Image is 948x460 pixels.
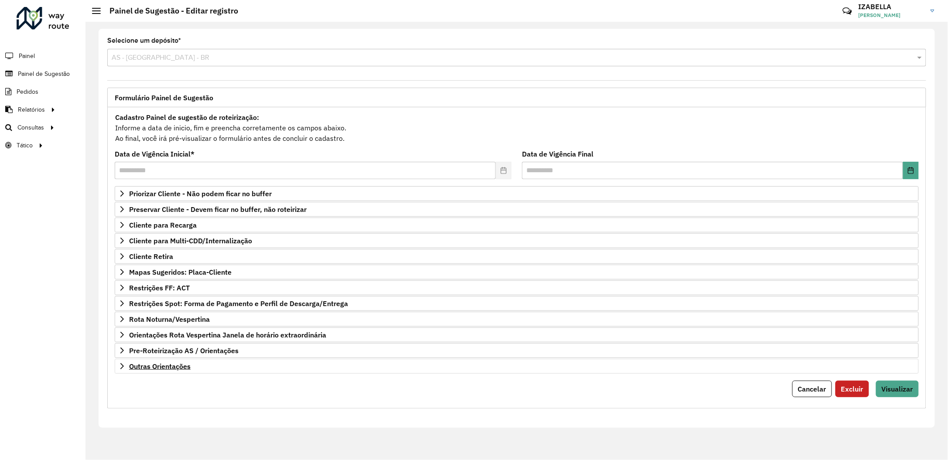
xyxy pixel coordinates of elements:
a: Cliente Retira [115,249,919,264]
h2: Painel de Sugestão - Editar registro [101,6,238,16]
span: Mapas Sugeridos: Placa-Cliente [129,269,232,276]
span: [PERSON_NAME] [859,11,924,19]
h3: IZABELLA [859,3,924,11]
span: Priorizar Cliente - Não podem ficar no buffer [129,190,272,197]
label: Data de Vigência Final [522,149,593,159]
span: Excluir [841,385,863,393]
span: Pedidos [17,87,38,96]
label: Data de Vigência Inicial [115,149,194,159]
strong: Cadastro Painel de sugestão de roteirização: [115,113,259,122]
span: Relatórios [18,105,45,114]
a: Preservar Cliente - Devem ficar no buffer, não roteirizar [115,202,919,217]
span: Pre-Roteirização AS / Orientações [129,347,239,354]
button: Cancelar [792,381,832,397]
a: Restrições FF: ACT [115,280,919,295]
a: Priorizar Cliente - Não podem ficar no buffer [115,186,919,201]
span: Painel de Sugestão [18,69,70,78]
div: Informe a data de inicio, fim e preencha corretamente os campos abaixo. Ao final, você irá pré-vi... [115,112,919,144]
button: Visualizar [876,381,919,397]
a: Contato Rápido [838,2,856,20]
span: Cliente Retira [129,253,173,260]
a: Orientações Rota Vespertina Janela de horário extraordinária [115,327,919,342]
button: Excluir [835,381,869,397]
span: Visualizar [882,385,913,393]
span: Formulário Painel de Sugestão [115,94,213,101]
span: Restrições FF: ACT [129,284,190,291]
a: Outras Orientações [115,359,919,374]
span: Tático [17,141,33,150]
span: Restrições Spot: Forma de Pagamento e Perfil de Descarga/Entrega [129,300,348,307]
a: Cliente para Multi-CDD/Internalização [115,233,919,248]
a: Restrições Spot: Forma de Pagamento e Perfil de Descarga/Entrega [115,296,919,311]
span: Consultas [17,123,44,132]
a: Rota Noturna/Vespertina [115,312,919,327]
a: Pre-Roteirização AS / Orientações [115,343,919,358]
span: Cancelar [798,385,826,393]
span: Preservar Cliente - Devem ficar no buffer, não roteirizar [129,206,307,213]
span: Rota Noturna/Vespertina [129,316,210,323]
button: Choose Date [903,162,919,179]
span: Cliente para Recarga [129,221,197,228]
span: Outras Orientações [129,363,191,370]
a: Cliente para Recarga [115,218,919,232]
span: Orientações Rota Vespertina Janela de horário extraordinária [129,331,326,338]
span: Cliente para Multi-CDD/Internalização [129,237,252,244]
span: Painel [19,51,35,61]
a: Mapas Sugeridos: Placa-Cliente [115,265,919,279]
label: Selecione um depósito [107,35,181,46]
